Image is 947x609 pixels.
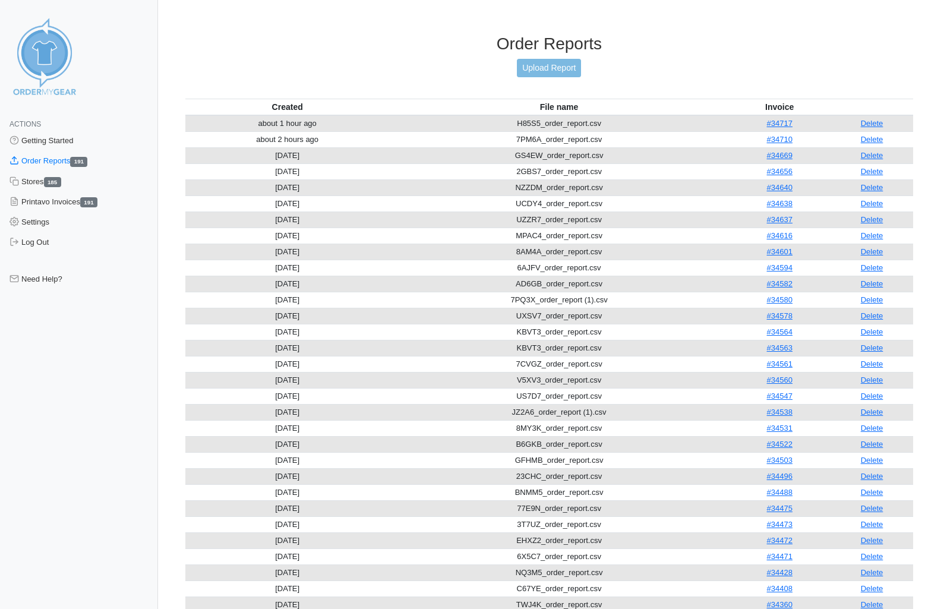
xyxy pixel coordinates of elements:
a: #34471 [767,552,793,561]
a: Delete [861,247,883,256]
a: #34472 [767,536,793,545]
td: [DATE] [185,532,390,548]
td: [DATE] [185,564,390,580]
a: #34669 [767,151,793,160]
td: US7D7_order_report.csv [390,388,729,404]
span: Actions [10,120,41,128]
a: #34496 [767,472,793,481]
td: [DATE] [185,468,390,484]
td: KBVT3_order_report.csv [390,340,729,356]
td: [DATE] [185,163,390,179]
a: Delete [861,199,883,208]
td: [DATE] [185,324,390,340]
td: 7CVGZ_order_report.csv [390,356,729,372]
a: Delete [861,119,883,128]
td: BNMM5_order_report.csv [390,484,729,500]
a: #34638 [767,199,793,208]
td: [DATE] [185,228,390,244]
a: #34408 [767,584,793,593]
td: NQ3M5_order_report.csv [390,564,729,580]
td: 8MY3K_order_report.csv [390,420,729,436]
a: #34601 [767,247,793,256]
a: #34560 [767,376,793,384]
td: GS4EW_order_report.csv [390,147,729,163]
td: JZ2A6_order_report (1).csv [390,404,729,420]
a: #34637 [767,215,793,224]
a: #34563 [767,343,793,352]
a: Delete [861,183,883,192]
a: #34582 [767,279,793,288]
td: [DATE] [185,276,390,292]
a: Delete [861,584,883,593]
td: 3T7UZ_order_report.csv [390,516,729,532]
a: Delete [861,359,883,368]
td: [DATE] [185,292,390,308]
a: #34656 [767,167,793,176]
td: GFHMB_order_report.csv [390,452,729,468]
a: #34488 [767,488,793,497]
a: #34578 [767,311,793,320]
a: #34503 [767,456,793,465]
td: [DATE] [185,548,390,564]
a: #34475 [767,504,793,513]
a: #34538 [767,408,793,416]
a: Delete [861,311,883,320]
td: UCDY4_order_report.csv [390,195,729,212]
td: 23CHC_order_report.csv [390,468,729,484]
td: UZZR7_order_report.csv [390,212,729,228]
td: about 1 hour ago [185,115,390,132]
td: B6GKB_order_report.csv [390,436,729,452]
a: Delete [861,504,883,513]
td: [DATE] [185,195,390,212]
a: #34616 [767,231,793,240]
a: Upload Report [517,59,581,77]
a: Delete [861,600,883,609]
a: Delete [861,488,883,497]
a: Delete [861,343,883,352]
td: V5XV3_order_report.csv [390,372,729,388]
td: [DATE] [185,388,390,404]
td: MPAC4_order_report.csv [390,228,729,244]
a: #34561 [767,359,793,368]
td: [DATE] [185,452,390,468]
td: 77E9N_order_report.csv [390,500,729,516]
a: #34564 [767,327,793,336]
td: H85S5_order_report.csv [390,115,729,132]
td: 2GBS7_order_report.csv [390,163,729,179]
a: Delete [861,263,883,272]
td: about 2 hours ago [185,131,390,147]
span: 191 [80,197,97,207]
td: 6AJFV_order_report.csv [390,260,729,276]
a: #34547 [767,392,793,400]
td: [DATE] [185,404,390,420]
a: #34717 [767,119,793,128]
a: Delete [861,151,883,160]
a: Delete [861,456,883,465]
td: [DATE] [185,340,390,356]
a: #34640 [767,183,793,192]
td: [DATE] [185,484,390,500]
td: [DATE] [185,308,390,324]
th: Created [185,99,390,115]
td: NZZDM_order_report.csv [390,179,729,195]
td: 7PQ3X_order_report (1).csv [390,292,729,308]
a: #34580 [767,295,793,304]
a: #34531 [767,424,793,433]
td: UXSV7_order_report.csv [390,308,729,324]
td: KBVT3_order_report.csv [390,324,729,340]
td: EHXZ2_order_report.csv [390,532,729,548]
td: [DATE] [185,420,390,436]
a: Delete [861,536,883,545]
a: Delete [861,472,883,481]
td: 7PM6A_order_report.csv [390,131,729,147]
span: 185 [44,177,61,187]
td: [DATE] [185,516,390,532]
a: #34594 [767,263,793,272]
a: Delete [861,279,883,288]
td: [DATE] [185,260,390,276]
td: [DATE] [185,147,390,163]
a: Delete [861,376,883,384]
a: Delete [861,231,883,240]
a: Delete [861,167,883,176]
a: Delete [861,552,883,561]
